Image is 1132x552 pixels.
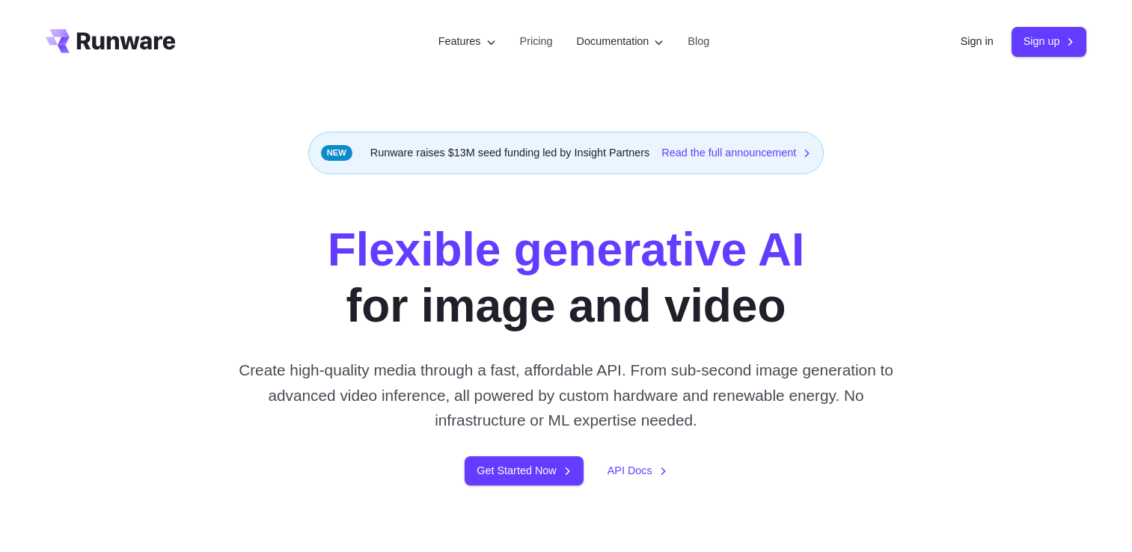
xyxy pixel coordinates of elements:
a: Get Started Now [465,456,583,485]
h1: for image and video [328,222,805,334]
a: Go to / [46,29,176,53]
a: Sign up [1012,27,1087,56]
strong: Flexible generative AI [328,224,805,275]
p: Create high-quality media through a fast, affordable API. From sub-second image generation to adv... [233,358,899,432]
div: Runware raises $13M seed funding led by Insight Partners [308,132,824,174]
a: Read the full announcement [661,144,811,162]
a: Blog [688,33,709,50]
a: Pricing [520,33,553,50]
label: Features [438,33,496,50]
a: Sign in [961,33,994,50]
a: API Docs [608,462,667,479]
label: Documentation [577,33,664,50]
